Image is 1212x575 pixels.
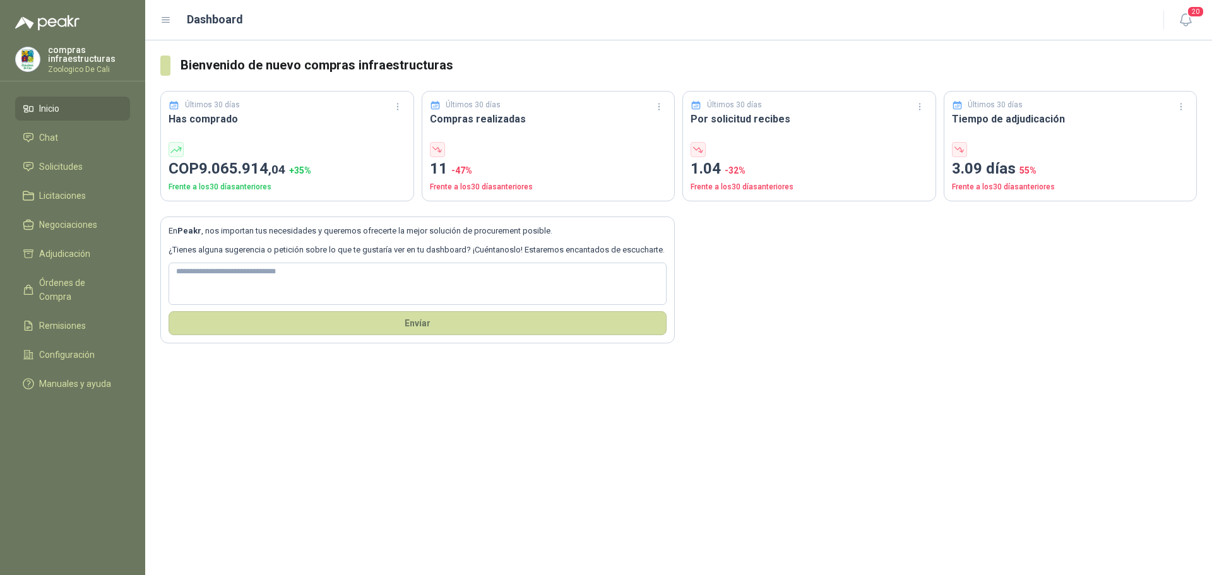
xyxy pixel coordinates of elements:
[268,162,285,177] span: ,04
[15,343,130,367] a: Configuración
[39,276,118,304] span: Órdenes de Compra
[1187,6,1204,18] span: 20
[15,271,130,309] a: Órdenes de Compra
[169,311,667,335] button: Envíar
[169,244,667,256] p: ¿Tienes alguna sugerencia o petición sobre lo que te gustaría ver en tu dashboard? ¡Cuéntanoslo! ...
[15,213,130,237] a: Negociaciones
[39,160,83,174] span: Solicitudes
[39,131,58,145] span: Chat
[952,181,1189,193] p: Frente a los 30 días anteriores
[177,226,201,235] b: Peakr
[446,99,501,111] p: Últimos 30 días
[1019,165,1037,175] span: 55 %
[430,111,667,127] h3: Compras realizadas
[39,319,86,333] span: Remisiones
[169,181,406,193] p: Frente a los 30 días anteriores
[15,15,80,30] img: Logo peakr
[169,157,406,181] p: COP
[16,47,40,71] img: Company Logo
[39,377,111,391] span: Manuales y ayuda
[15,126,130,150] a: Chat
[15,372,130,396] a: Manuales y ayuda
[15,314,130,338] a: Remisiones
[39,218,97,232] span: Negociaciones
[15,184,130,208] a: Licitaciones
[289,165,311,175] span: + 35 %
[169,111,406,127] h3: Has comprado
[39,348,95,362] span: Configuración
[691,111,928,127] h3: Por solicitud recibes
[952,111,1189,127] h3: Tiempo de adjudicación
[181,56,1197,75] h3: Bienvenido de nuevo compras infraestructuras
[430,181,667,193] p: Frente a los 30 días anteriores
[451,165,472,175] span: -47 %
[707,99,762,111] p: Últimos 30 días
[15,242,130,266] a: Adjudicación
[185,99,240,111] p: Últimos 30 días
[952,157,1189,181] p: 3.09 días
[48,45,130,63] p: compras infraestructuras
[15,155,130,179] a: Solicitudes
[691,181,928,193] p: Frente a los 30 días anteriores
[430,157,667,181] p: 11
[968,99,1023,111] p: Últimos 30 días
[187,11,243,28] h1: Dashboard
[39,189,86,203] span: Licitaciones
[39,247,90,261] span: Adjudicación
[691,157,928,181] p: 1.04
[1174,9,1197,32] button: 20
[48,66,130,73] p: Zoologico De Cali
[199,160,285,177] span: 9.065.914
[169,225,667,237] p: En , nos importan tus necesidades y queremos ofrecerte la mejor solución de procurement posible.
[15,97,130,121] a: Inicio
[39,102,59,116] span: Inicio
[725,165,746,175] span: -32 %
